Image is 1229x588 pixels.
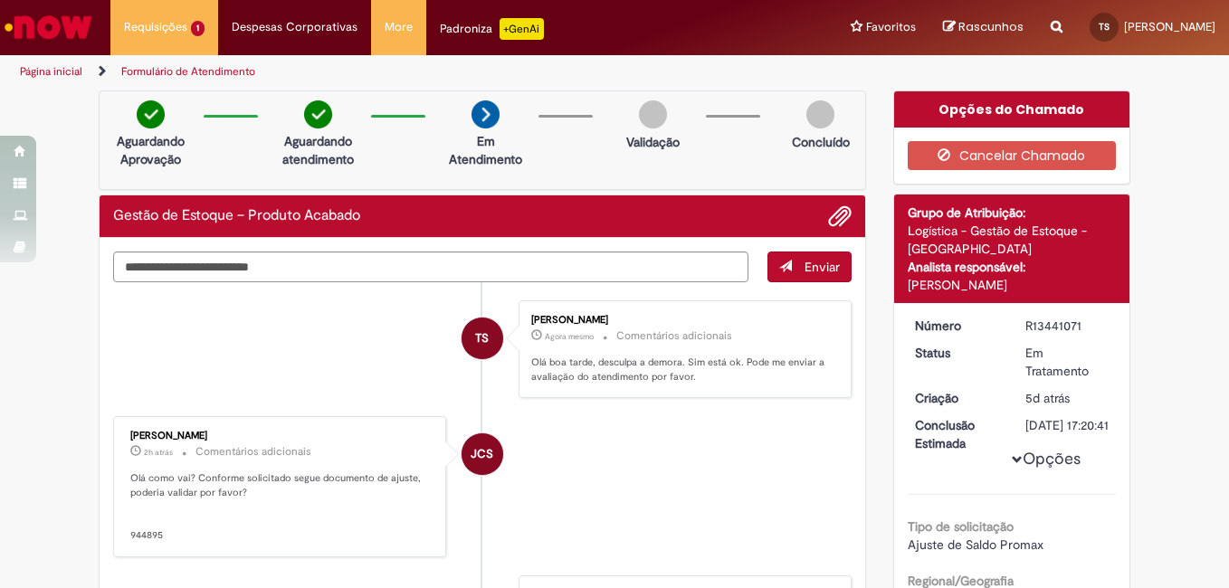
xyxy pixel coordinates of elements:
[107,132,195,168] p: Aguardando Aprovação
[616,328,732,344] small: Comentários adicionais
[232,18,357,36] span: Despesas Corporativas
[908,518,1014,535] b: Tipo de solicitação
[792,133,850,151] p: Concluído
[130,471,432,543] p: Olá como vai? Conforme solicitado segue documento de ajuste, poderia validar por favor? 944895
[124,18,187,36] span: Requisições
[274,132,362,168] p: Aguardando atendimento
[908,204,1117,222] div: Grupo de Atribuição:
[462,433,503,475] div: Joao Carlos Simoes
[385,18,413,36] span: More
[1099,21,1110,33] span: TS
[908,141,1117,170] button: Cancelar Chamado
[462,318,503,359] div: Thaynara De Sousa
[908,222,1117,258] div: Logística - Gestão de Estoque - [GEOGRAPHIC_DATA]
[121,64,255,79] a: Formulário de Atendimento
[901,416,1013,452] dt: Conclusão Estimada
[20,64,82,79] a: Página inicial
[130,431,432,441] div: [PERSON_NAME]
[191,21,205,36] span: 1
[901,389,1013,407] dt: Criação
[113,208,360,224] h2: Gestão de Estoque – Produto Acabado Histórico de tíquete
[908,536,1043,553] span: Ajuste de Saldo Promax
[137,100,165,128] img: check-circle-green.png
[1025,389,1110,407] div: 22/08/2025 17:20:15
[639,100,667,128] img: img-circle-grey.png
[195,444,311,460] small: Comentários adicionais
[531,315,833,326] div: [PERSON_NAME]
[805,259,840,275] span: Enviar
[767,251,852,282] button: Enviar
[1025,317,1110,335] div: R13441071
[943,19,1024,36] a: Rascunhos
[1025,390,1070,406] time: 22/08/2025 17:20:15
[958,18,1024,35] span: Rascunhos
[545,331,594,342] span: Agora mesmo
[626,133,680,151] p: Validação
[440,18,544,40] div: Padroniza
[531,356,833,384] p: Olá boa tarde, desculpa a demora. Sim está ok. Pode me enviar a avaliação do atendimento por favor.
[304,100,332,128] img: check-circle-green.png
[500,18,544,40] p: +GenAi
[1025,390,1070,406] span: 5d atrás
[471,432,493,476] span: JCS
[14,55,805,89] ul: Trilhas de página
[908,258,1117,276] div: Analista responsável:
[806,100,834,128] img: img-circle-grey.png
[1025,344,1110,380] div: Em Tratamento
[475,317,489,360] span: TS
[472,100,500,128] img: arrow-next.png
[1124,19,1215,34] span: [PERSON_NAME]
[545,331,594,342] time: 27/08/2025 14:20:41
[113,251,748,282] textarea: Digite sua mensagem aqui...
[894,91,1130,128] div: Opções do Chamado
[2,9,95,45] img: ServiceNow
[908,276,1117,294] div: [PERSON_NAME]
[866,18,916,36] span: Favoritos
[144,447,173,458] span: 2h atrás
[1025,416,1110,434] div: [DATE] 17:20:41
[901,317,1013,335] dt: Número
[828,204,852,228] button: Adicionar anexos
[144,447,173,458] time: 27/08/2025 12:50:10
[901,344,1013,362] dt: Status
[442,132,529,168] p: Em Atendimento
